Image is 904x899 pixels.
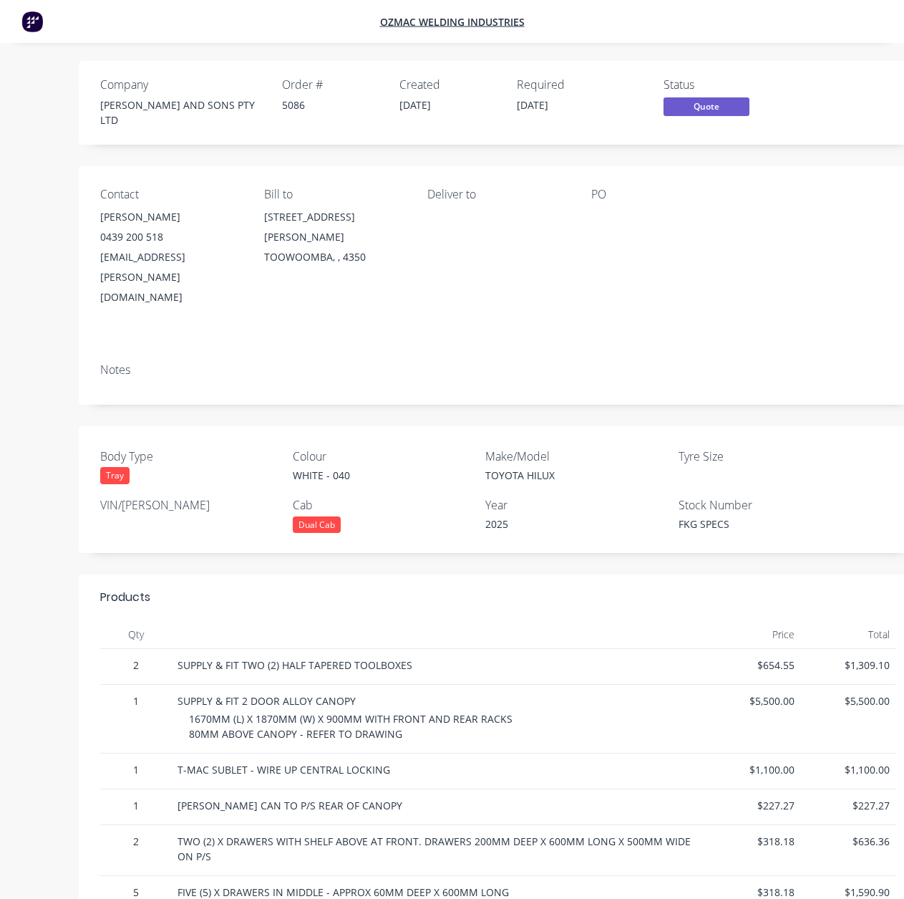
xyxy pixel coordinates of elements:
span: $227.27 [806,798,890,813]
label: VIN/[PERSON_NAME] [100,496,279,514]
span: $1,100.00 [806,762,890,777]
div: [STREET_ADDRESS][PERSON_NAME]TOOWOOMBA, , 4350 [264,207,405,267]
div: Products [100,589,150,606]
span: 2 [106,834,166,849]
div: 2025 [485,496,664,532]
div: [STREET_ADDRESS][PERSON_NAME] [264,207,405,247]
div: Required [517,78,617,92]
div: Deliver to [427,188,568,201]
span: FIVE (5) X DRAWERS IN MIDDLE - APPROX 60MM DEEP X 600MM LONG [178,885,509,899]
span: $5,500.00 [806,693,890,708]
div: Created [399,78,500,92]
span: $318.18 [711,834,794,849]
a: Ozmac Welding Industries [380,15,525,29]
span: $1,100.00 [711,762,794,777]
span: T-MAC SUBLET - WIRE UP CENTRAL LOCKING [178,763,390,777]
label: Tyre Size [679,448,857,465]
img: Factory [21,11,43,32]
span: $654.55 [711,658,794,673]
div: FKG SPECS [679,496,857,532]
div: 5086 [282,97,382,112]
div: 0439 200 518 [100,227,241,247]
div: Company [100,78,265,92]
span: Quote [664,97,749,115]
label: Cab [293,496,472,514]
div: [PERSON_NAME] [100,207,241,227]
span: $5,500.00 [711,693,794,708]
span: [DATE] [517,98,548,112]
label: Make/Model [485,448,664,465]
label: Colour [293,448,472,465]
div: [EMAIL_ADDRESS][PERSON_NAME][DOMAIN_NAME] [100,247,241,307]
div: Tray [100,467,130,484]
span: 1670MM (L) X 1870MM (W) X 900MM WITH FRONT AND REAR RACKS 80MM ABOVE CANOPY - REFER TO DRAWING [189,712,512,741]
div: Bill to [264,188,405,201]
div: WHITE - 040 [293,448,472,483]
span: SUPPLY & FIT 2 DOOR ALLOY CANOPY [178,694,356,708]
span: $636.36 [806,834,890,849]
span: [DATE] [399,98,431,112]
span: [PERSON_NAME] CAN TO P/S REAR OF CANOPY [178,799,402,812]
span: $1,309.10 [806,658,890,673]
div: Order # [282,78,382,92]
div: Qty [100,620,172,649]
label: Body Type [100,448,279,465]
span: 1 [106,798,166,813]
div: Total [800,620,895,649]
label: Year [485,496,664,514]
div: Contact [100,188,241,201]
span: 2 [106,658,166,673]
div: [PERSON_NAME] AND SONS PTY LTD [100,97,265,128]
div: Dual Cab [293,516,341,533]
span: 1 [106,693,166,708]
div: PO [591,188,732,201]
span: TWO (2) X DRAWERS WITH SHELF ABOVE AT FRONT. DRAWERS 200MM DEEP X 600MM LONG X 500MM WIDE ON P/S [178,835,694,863]
div: Status [664,78,771,92]
label: Stock Number [679,496,857,514]
div: TOYOTA HILUX [485,448,664,483]
div: TOOWOOMBA, , 4350 [264,247,405,267]
div: Notes [100,363,895,377]
span: 1 [106,762,166,777]
div: Price [705,620,800,649]
span: $227.27 [711,798,794,813]
span: SUPPLY & FIT TWO (2) HALF TAPERED TOOLBOXES [178,658,412,672]
div: [PERSON_NAME]0439 200 518[EMAIL_ADDRESS][PERSON_NAME][DOMAIN_NAME] [100,207,241,307]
